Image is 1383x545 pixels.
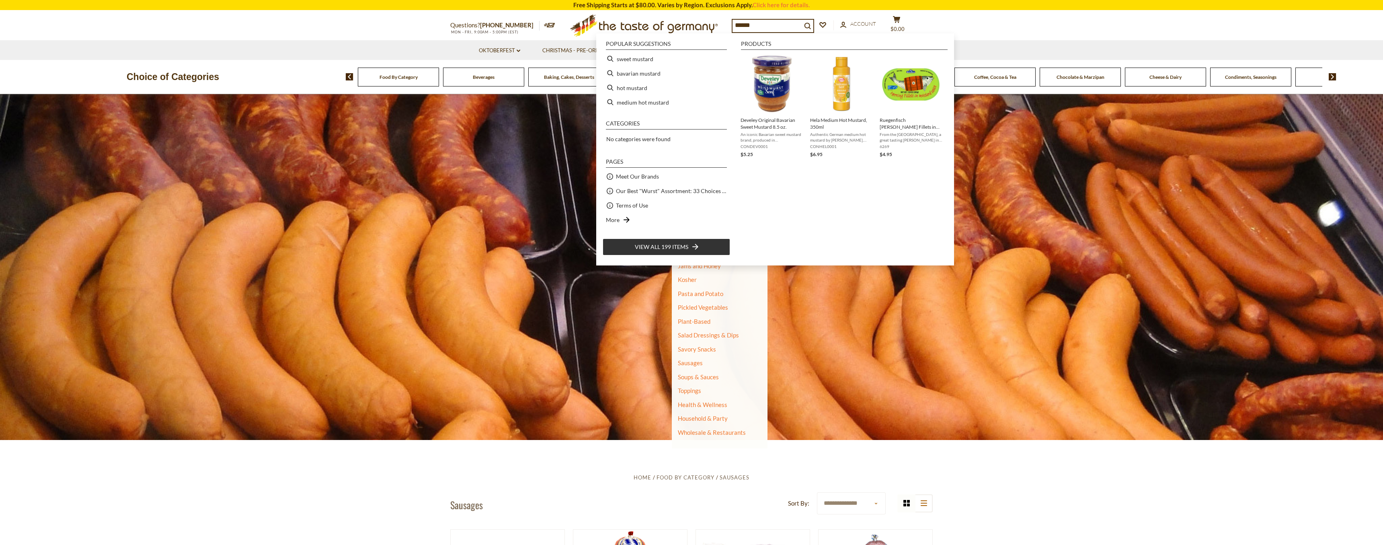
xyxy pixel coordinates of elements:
[603,198,730,213] li: Terms of Use
[788,498,809,508] label: Sort By:
[544,74,594,80] a: Baking, Cakes, Desserts
[737,51,807,162] li: Develey Original Bavarian Sweet Mustard 8.5 oz.
[741,117,804,130] span: Develey Original Bavarian Sweet Mustard 8.5 oz.
[880,55,943,158] a: Ruegenfisch Herring Fillets in Mustard SauceRuegenfisch [PERSON_NAME] Fillets in Mustard Sauce Gr...
[542,46,611,55] a: Christmas - PRE-ORDER
[603,169,730,184] li: Meet Our Brands
[616,186,727,195] a: Our Best "Wurst" Assortment: 33 Choices For The Grillabend
[807,51,876,162] li: Hela Medium Hot Mustard, 350ml
[678,346,716,353] a: Savory Snacks
[603,239,730,255] li: View all 199 items
[480,21,534,29] a: [PHONE_NUMBER]
[678,427,746,438] a: Wholesale & Restaurants
[880,117,943,130] span: Ruegenfisch [PERSON_NAME] Fillets in Mustard Sauce Green Pack, 7.05 oz.
[678,262,721,269] a: Jams and Honey
[634,474,651,481] a: Home
[606,136,671,142] span: No categories were found
[1225,74,1276,80] a: Condiments, Seasonings
[603,213,730,227] li: More
[850,21,876,27] span: Account
[678,318,710,325] a: Plant-Based
[479,46,520,55] a: Oktoberfest
[741,144,804,149] span: CONDEV0001
[678,290,723,297] a: Pasta and Potato
[810,132,873,143] span: Authentic German medium hot mustard by [PERSON_NAME]. Made with fine-grained, selected mustard se...
[810,55,873,158] a: Hela Medium Hot Mustard, 350mlAuthentic German medium hot mustard by [PERSON_NAME]. Made with fin...
[880,151,892,157] span: $4.95
[741,132,804,143] span: An iconic Bavarian sweet mustard brand, produced in [GEOGRAPHIC_DATA], [GEOGRAPHIC_DATA], by [PER...
[606,121,727,130] li: Categories
[606,41,727,50] li: Popular suggestions
[346,73,353,80] img: previous arrow
[891,26,905,32] span: $0.00
[678,399,727,410] a: Health & Wellness
[741,151,753,157] span: $5.25
[450,499,483,511] h1: Sausages
[880,132,943,143] span: From the [GEOGRAPHIC_DATA], a great tasting [PERSON_NAME] in mustard sauce, inside a great lookin...
[450,30,519,34] span: MON - FRI, 9:00AM - 5:00PM (EST)
[678,413,728,424] a: Household & Party
[1149,74,1182,80] a: Cheese & Dairy
[741,55,804,158] a: Develey Original Bavarian Sweet Mustard 8.5 oz.An iconic Bavarian sweet mustard brand, produced i...
[810,117,873,130] span: Hela Medium Hot Mustard, 350ml
[606,159,727,168] li: Pages
[603,95,730,109] li: medium hot mustard
[1057,74,1104,80] a: Chocolate & Marzipan
[657,474,714,481] a: Food By Category
[720,474,749,481] a: Sausages
[603,184,730,198] li: Our Best "Wurst" Assortment: 33 Choices For The Grillabend
[810,144,873,149] span: CONHEL0001
[678,359,703,366] a: Sausages
[678,276,697,283] a: Kosher
[603,80,730,95] li: hot mustard
[1329,73,1336,80] img: next arrow
[616,172,659,181] a: Meet Our Brands
[380,74,418,80] a: Food By Category
[678,373,719,380] a: Soups & Sauces
[603,66,730,80] li: bavarian mustard
[882,55,940,113] img: Ruegenfisch Herring Fillets in Mustard Sauce
[678,304,728,311] a: Pickled Vegetables
[473,74,495,80] a: Beverages
[616,201,648,210] a: Terms of Use
[880,144,943,149] span: 6269
[810,151,823,157] span: $6.95
[603,51,730,66] li: sweet mustard
[753,1,810,8] a: Click here for details.
[678,331,739,339] a: Salad Dressings & Dips
[450,20,540,31] p: Questions?
[884,16,909,36] button: $0.00
[678,387,701,394] a: Toppings
[635,243,688,251] span: View all 199 items
[974,74,1016,80] a: Coffee, Cocoa & Tea
[596,33,954,265] div: Instant Search Results
[840,20,876,29] a: Account
[741,41,948,50] li: Products
[876,51,946,162] li: Ruegenfisch Herring Fillets in Mustard Sauce Green Pack, 7.05 oz.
